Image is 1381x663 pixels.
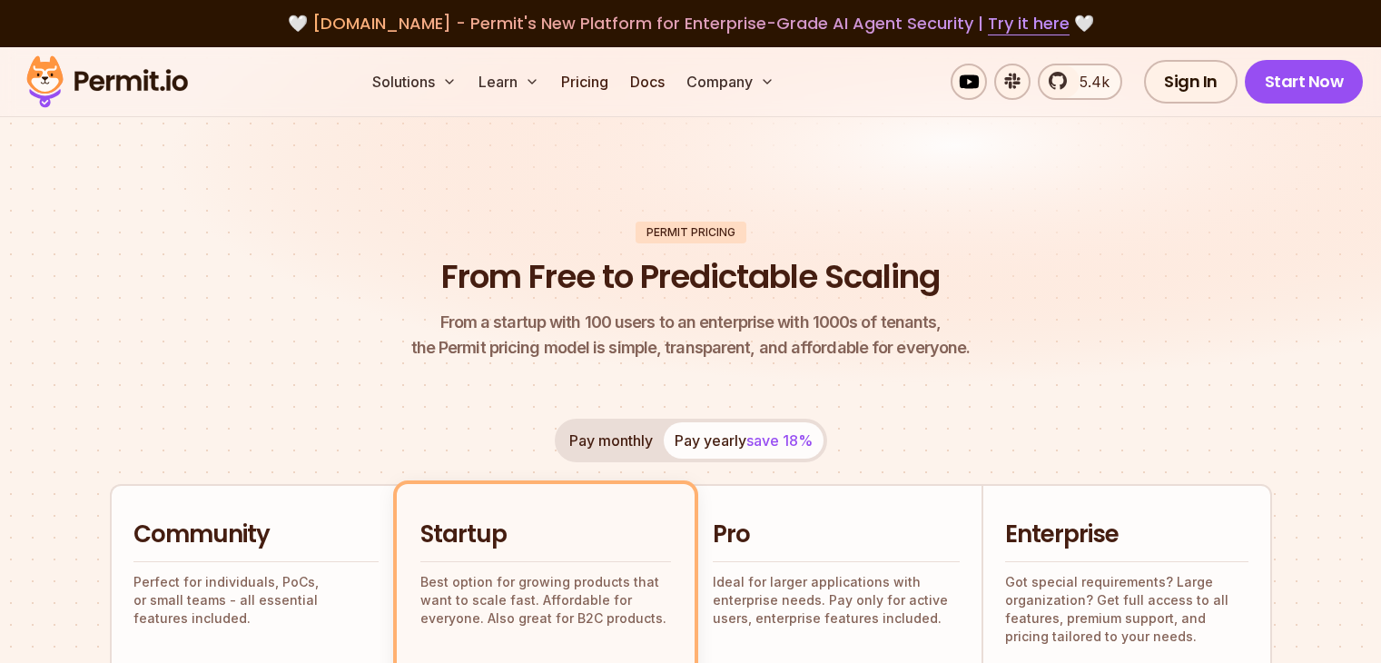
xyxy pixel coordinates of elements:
button: Company [679,64,782,100]
p: Best option for growing products that want to scale fast. Affordable for everyone. Also great for... [420,573,671,628]
div: Permit Pricing [636,222,746,243]
h1: From Free to Predictable Scaling [441,254,940,300]
img: Permit logo [18,51,196,113]
button: Solutions [365,64,464,100]
h2: Enterprise [1005,519,1248,551]
span: [DOMAIN_NAME] - Permit's New Platform for Enterprise-Grade AI Agent Security | [312,12,1070,35]
a: Start Now [1245,60,1364,104]
p: Ideal for larger applications with enterprise needs. Pay only for active users, enterprise featur... [713,573,960,628]
a: Sign In [1144,60,1238,104]
div: 🤍 🤍 [44,11,1337,36]
p: Perfect for individuals, PoCs, or small teams - all essential features included. [133,573,379,628]
span: From a startup with 100 users to an enterprise with 1000s of tenants, [411,310,971,335]
h2: Pro [713,519,960,551]
button: Pay monthly [558,422,664,459]
a: 5.4k [1038,64,1122,100]
p: Got special requirements? Large organization? Get full access to all features, premium support, a... [1005,573,1248,646]
a: Pricing [554,64,616,100]
button: Learn [471,64,547,100]
span: 5.4k [1069,71,1110,93]
a: Try it here [988,12,1070,35]
h2: Community [133,519,379,551]
a: Docs [623,64,672,100]
h2: Startup [420,519,671,551]
p: the Permit pricing model is simple, transparent, and affordable for everyone. [411,310,971,361]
